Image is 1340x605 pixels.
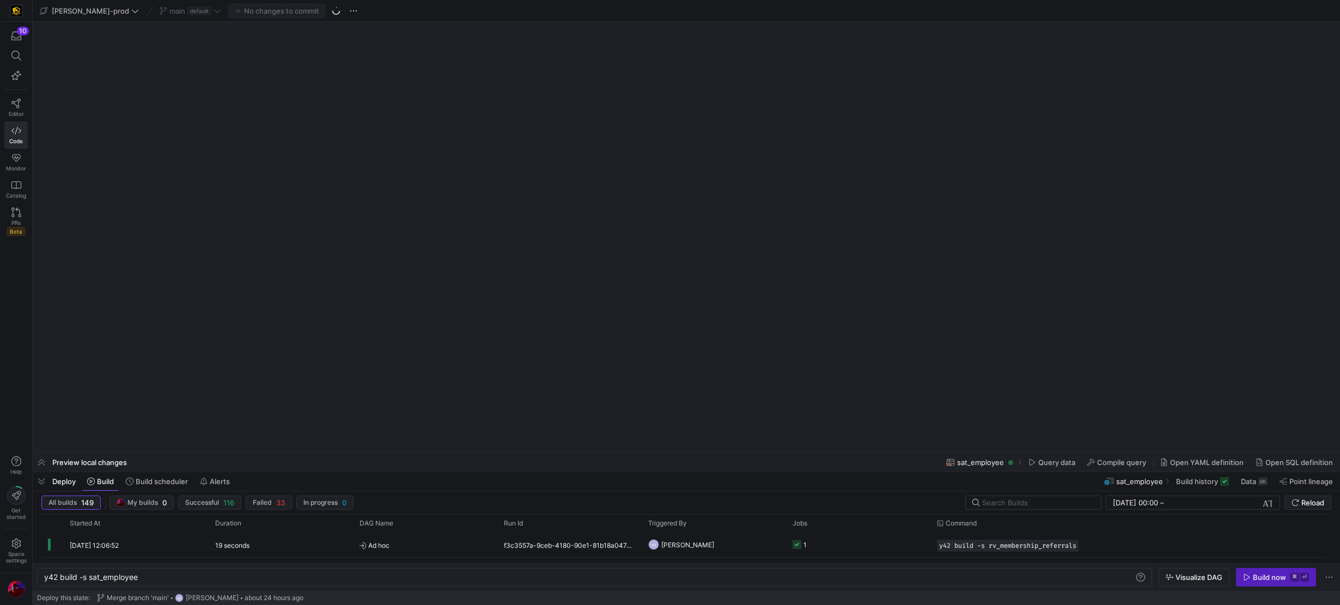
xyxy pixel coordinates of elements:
button: Failed33 [246,496,292,510]
span: 149 [81,498,94,507]
span: Started At [70,520,100,527]
span: Data [1241,477,1256,486]
span: PRs [11,219,21,226]
span: Deploy [52,477,76,486]
button: Alerts [195,472,235,491]
button: All builds149 [41,496,101,510]
span: [PERSON_NAME] [661,532,714,558]
div: 10 [17,27,29,35]
span: All builds [48,499,77,506]
button: Build [82,472,119,491]
input: End datetime [1166,498,1238,507]
button: Help [4,451,28,480]
span: Build scheduler [136,477,188,486]
button: 10 [4,26,28,46]
span: Space settings [6,551,27,564]
span: Reload [1301,498,1324,507]
span: Failed [253,499,272,506]
span: 116 [223,498,234,507]
span: [PERSON_NAME]-prod [52,7,129,15]
button: [PERSON_NAME]-prod [37,4,142,18]
span: Command [946,520,977,527]
button: Visualize DAG [1159,568,1229,586]
div: NS [648,539,659,550]
button: https://storage.googleapis.com/y42-prod-data-exchange/images/ICWEDZt8PPNNsC1M8rtt1ADXuM1CLD3OveQ6... [109,496,174,510]
span: 0 [162,498,167,507]
span: Triggered By [648,520,687,527]
span: Open SQL definition [1265,458,1333,467]
span: Compile query [1097,458,1146,467]
input: Start datetime [1113,498,1158,507]
input: Search Builds [982,498,1092,507]
span: about 24 hours ago [245,594,303,602]
span: Get started [7,507,26,520]
span: Open YAML definition [1170,458,1244,467]
span: Query data [1038,458,1075,467]
span: 33 [276,498,285,507]
a: PRsBeta [4,203,28,240]
button: In progress0 [296,496,354,510]
span: Alerts [210,477,230,486]
y42-duration: 19 seconds [215,541,249,549]
span: [DATE] 12:06:52 [70,541,119,549]
span: Help [9,468,23,475]
div: 9K [1258,477,1268,486]
div: 9c8f4dbe-8aad-40d0-bc24-fd7fba4e82fa [497,558,642,583]
span: Build [97,477,114,486]
span: y42 build -s rv_membership_referrals [939,542,1076,549]
div: Build now [1253,573,1286,582]
a: Monitor [4,149,28,176]
span: Catalog [6,192,26,199]
span: Visualize DAG [1175,573,1222,582]
span: sat_employee [1116,477,1163,486]
span: Monitor [6,165,26,172]
div: 1 [803,532,807,558]
button: Merge branch 'main'NS[PERSON_NAME]about 24 hours ago [94,591,306,605]
span: Point lineage [1289,477,1333,486]
span: My builds [127,499,158,506]
span: Code [9,138,23,144]
kbd: ⏎ [1300,573,1309,582]
span: In progress [303,499,338,506]
button: Open YAML definition [1155,453,1248,472]
button: Reload [1284,496,1331,510]
a: Code [4,121,28,149]
button: Successful116 [178,496,241,510]
button: Point lineage [1275,472,1338,491]
button: Query data [1024,453,1080,472]
span: Build history [1176,477,1218,486]
button: Build now⌘⏎ [1236,568,1316,586]
span: Deploy this state: [37,594,90,602]
span: DAG Name [360,520,393,527]
button: Data9K [1236,472,1272,491]
button: Getstarted [4,482,28,524]
span: Merge branch 'main' [107,594,169,602]
span: Ad hoc [360,533,491,558]
span: Jobs [793,520,807,527]
div: NS [175,594,184,602]
img: https://storage.googleapis.com/y42-prod-data-exchange/images/ICWEDZt8PPNNsC1M8rtt1ADXuM1CLD3OveQ6... [8,580,25,598]
span: – [1160,498,1164,507]
button: Build scheduler [121,472,193,491]
span: Editor [9,111,24,117]
button: Compile query [1082,453,1151,472]
span: Successful [185,499,219,506]
span: y42 build -s sat_employee [44,572,138,582]
span: Preview local changes [52,458,127,467]
span: Run Id [504,520,523,527]
a: Spacesettings [4,534,28,569]
kbd: ⌘ [1290,573,1299,582]
button: Open SQL definition [1251,453,1338,472]
img: https://storage.googleapis.com/y42-prod-data-exchange/images/uAsz27BndGEK0hZWDFeOjoxA7jCwgK9jE472... [11,5,22,16]
span: sat_employee [957,458,1004,467]
span: Duration [215,520,241,527]
button: Build history [1171,472,1234,491]
a: Catalog [4,176,28,203]
span: 0 [342,498,346,507]
span: Beta [7,227,25,236]
a: Editor [4,94,28,121]
span: Ad hoc [360,558,491,584]
span: [PERSON_NAME] [186,594,239,602]
img: https://storage.googleapis.com/y42-prod-data-exchange/images/ICWEDZt8PPNNsC1M8rtt1ADXuM1CLD3OveQ6... [117,498,125,507]
a: https://storage.googleapis.com/y42-prod-data-exchange/images/uAsz27BndGEK0hZWDFeOjoxA7jCwgK9jE472... [4,2,28,20]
